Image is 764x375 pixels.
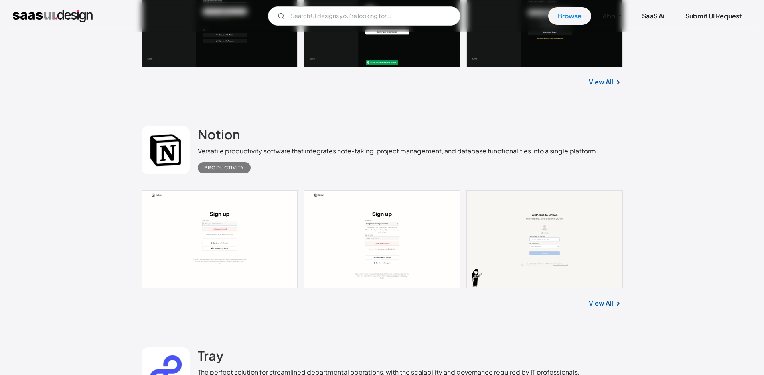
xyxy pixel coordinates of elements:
div: Versatile productivity software that integrates note-taking, project management, and database fun... [198,146,598,156]
a: SaaS Ai [632,7,674,25]
a: Submit UI Request [676,7,751,25]
a: About [593,7,631,25]
h2: Notion [198,126,240,142]
h2: Tray [198,347,223,363]
a: Tray [198,347,223,367]
a: Browse [548,7,591,25]
input: Search UI designs you're looking for... [268,6,460,26]
a: home [13,10,93,22]
div: Productivity [204,163,244,173]
a: View All [589,77,613,87]
a: Notion [198,126,240,146]
a: View All [589,298,613,308]
form: Email Form [268,6,460,26]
